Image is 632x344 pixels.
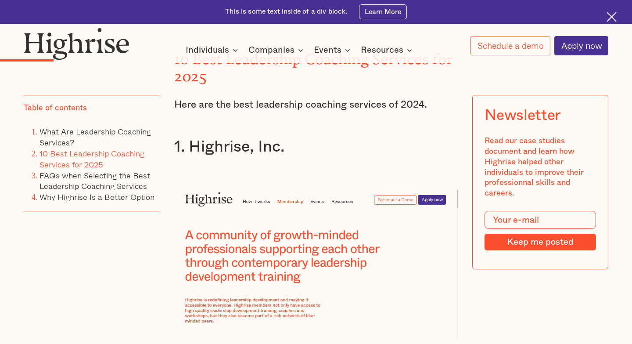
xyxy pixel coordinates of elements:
div: Table of contents [24,103,87,114]
h3: 1. Highrise, Inc. [174,137,458,157]
form: Modal Form [485,211,596,251]
div: Individuals [186,45,241,55]
a: Learn More [359,4,406,20]
div: Companies [248,45,306,55]
a: 10 Best Leadership Coaching Services for 2025 [39,147,144,170]
a: What Are Leadership Coaching Services? [39,125,151,148]
a: Apply now [554,36,608,55]
div: Individuals [186,45,229,55]
p: Here are the best leadership coaching services of 2024. [174,98,458,112]
div: Resources [361,45,403,55]
a: FAQs when Selecting the Best Leadership Coaching Services [39,169,150,192]
img: Cross icon [607,12,617,22]
div: This is some text inside of a div block. [225,7,347,16]
div: Events [314,45,353,55]
a: Why Highrise Is a Better Option [39,191,154,203]
input: Keep me posted [485,234,596,251]
input: Your e-mail [485,211,596,229]
div: Read our case studies document and learn how Highrise helped other individuals to improve their p... [485,136,596,199]
a: Schedule a demo [470,36,550,55]
div: Companies [248,45,294,55]
img: Highrise logo [24,28,129,60]
div: Resources [361,45,415,55]
div: Newsletter [485,107,561,124]
div: Events [314,45,341,55]
h2: 10 Best Leadership Coaching Services for 2025 [174,47,458,81]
